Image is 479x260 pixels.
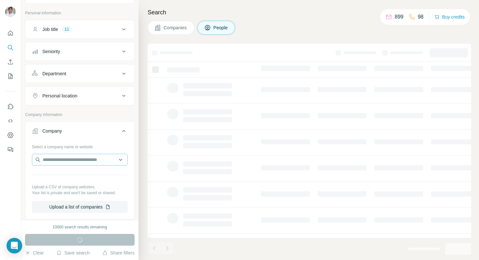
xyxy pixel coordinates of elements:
[5,56,16,68] button: Enrich CSV
[25,112,135,118] p: Company information
[5,129,16,141] button: Dashboard
[32,201,128,213] button: Upload a list of companies
[25,44,134,59] button: Seniority
[5,27,16,39] button: Quick start
[25,66,134,81] button: Department
[25,10,135,16] p: Personal information
[42,48,60,55] div: Seniority
[395,13,403,21] p: 899
[25,250,44,256] button: Clear
[25,22,134,37] button: Job title11
[32,184,128,190] p: Upload a CSV of company websites.
[42,93,77,99] div: Personal location
[25,88,134,104] button: Personal location
[148,8,471,17] h4: Search
[5,42,16,53] button: Search
[5,115,16,127] button: Use Surfe API
[5,7,16,17] img: Avatar
[62,26,71,32] div: 11
[434,12,465,22] button: Buy credits
[5,144,16,155] button: Feedback
[213,24,228,31] span: People
[42,70,66,77] div: Department
[32,141,128,150] div: Select a company name or website
[164,24,187,31] span: Companies
[418,13,424,21] p: 98
[102,250,135,256] button: Share filters
[5,70,16,82] button: My lists
[5,101,16,112] button: Use Surfe on LinkedIn
[25,123,134,141] button: Company
[42,128,62,134] div: Company
[42,26,58,33] div: Job title
[7,238,22,253] div: Open Intercom Messenger
[56,250,90,256] button: Save search
[32,190,128,196] p: Your list is private and won't be saved or shared.
[52,224,107,230] div: 10000 search results remaining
